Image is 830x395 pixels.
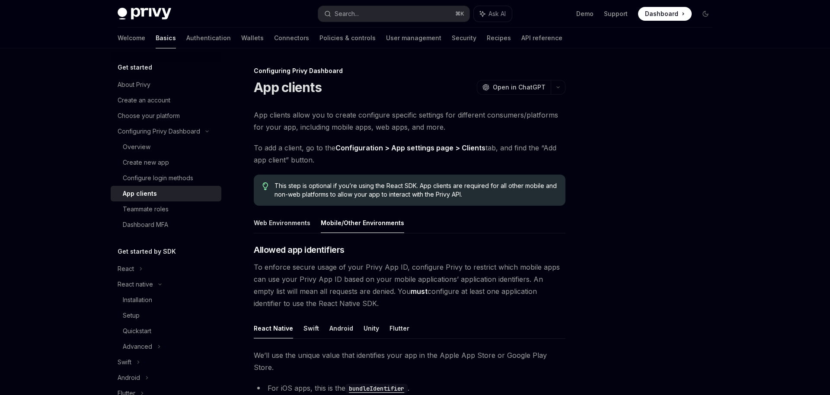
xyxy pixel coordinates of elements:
[386,28,441,48] a: User management
[118,95,170,105] div: Create an account
[521,28,562,48] a: API reference
[241,28,264,48] a: Wallets
[318,6,469,22] button: Search...⌘K
[118,246,176,257] h5: Get started by SDK
[254,382,565,394] li: For iOS apps, this is the .
[111,292,221,308] a: Installation
[111,217,221,233] a: Dashboard MFA
[186,28,231,48] a: Authentication
[321,213,404,233] button: Mobile/Other Environments
[118,62,152,73] h5: Get started
[111,77,221,92] a: About Privy
[111,170,221,186] a: Configure login methods
[474,6,512,22] button: Ask AI
[488,10,506,18] span: Ask AI
[329,318,353,338] button: Android
[118,111,180,121] div: Choose your platform
[254,142,565,166] span: To add a client, go to the tab, and find the “Add app client” button.
[262,182,268,190] svg: Tip
[477,80,551,95] button: Open in ChatGPT
[303,318,319,338] button: Swift
[604,10,628,18] a: Support
[123,295,152,305] div: Installation
[254,318,293,338] button: React Native
[123,220,168,230] div: Dashboard MFA
[254,261,565,309] span: To enforce secure usage of your Privy App ID, configure Privy to restrict which mobile apps can u...
[254,213,310,233] button: Web Environments
[118,28,145,48] a: Welcome
[254,349,565,373] span: We’ll use the unique value that identifies your app in the Apple App Store or Google Play Store.
[364,318,379,338] button: Unity
[335,143,485,153] a: Configuration > App settings page > Clients
[123,341,152,352] div: Advanced
[274,28,309,48] a: Connectors
[254,244,345,256] span: Allowed app identifiers
[123,326,151,336] div: Quickstart
[345,384,408,393] code: bundleIdentifier
[638,7,692,21] a: Dashboard
[576,10,594,18] a: Demo
[111,323,221,339] a: Quickstart
[111,92,221,108] a: Create an account
[254,109,565,133] span: App clients allow you to create configure specific settings for different consumers/platforms for...
[389,318,409,338] button: Flutter
[123,173,193,183] div: Configure login methods
[487,28,511,48] a: Recipes
[111,139,221,155] a: Overview
[493,83,546,92] span: Open in ChatGPT
[123,204,169,214] div: Teammate roles
[118,80,150,90] div: About Privy
[345,384,408,392] a: bundleIdentifier
[118,357,131,367] div: Swift
[123,142,150,152] div: Overview
[645,10,678,18] span: Dashboard
[118,373,140,383] div: Android
[452,28,476,48] a: Security
[118,279,153,290] div: React native
[111,186,221,201] a: App clients
[111,108,221,124] a: Choose your platform
[111,201,221,217] a: Teammate roles
[123,310,140,321] div: Setup
[455,10,464,17] span: ⌘ K
[254,67,565,75] div: Configuring Privy Dashboard
[156,28,176,48] a: Basics
[275,182,557,199] span: This step is optional if you’re using the React SDK. App clients are required for all other mobil...
[699,7,712,21] button: Toggle dark mode
[335,9,359,19] div: Search...
[118,8,171,20] img: dark logo
[319,28,376,48] a: Policies & controls
[254,80,322,95] h1: App clients
[111,308,221,323] a: Setup
[118,264,134,274] div: React
[411,287,428,296] strong: must
[123,157,169,168] div: Create new app
[118,126,200,137] div: Configuring Privy Dashboard
[123,188,157,199] div: App clients
[111,155,221,170] a: Create new app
